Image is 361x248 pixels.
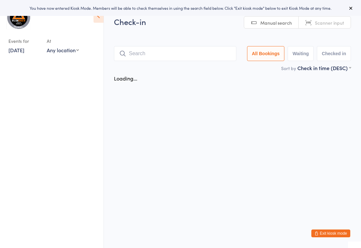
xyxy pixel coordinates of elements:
a: [DATE] [8,46,24,54]
button: Checked in [317,46,351,61]
div: You have now entered Kiosk Mode. Members will be able to check themselves in using the search fie... [10,5,351,11]
input: Search [114,46,236,61]
label: Sort by [281,65,296,71]
div: Events for [8,36,40,46]
h2: Check-in [114,16,351,27]
div: Loading... [114,75,137,82]
button: Waiting [288,46,314,61]
button: All Bookings [247,46,285,61]
div: Any location [47,46,79,54]
div: At [47,36,79,46]
img: Gracie Elite Jiu Jitsu Dural [6,5,31,29]
span: Scanner input [315,19,344,26]
div: Check in time (DESC) [297,64,351,71]
button: Exit kiosk mode [311,229,350,237]
span: Manual search [260,19,292,26]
